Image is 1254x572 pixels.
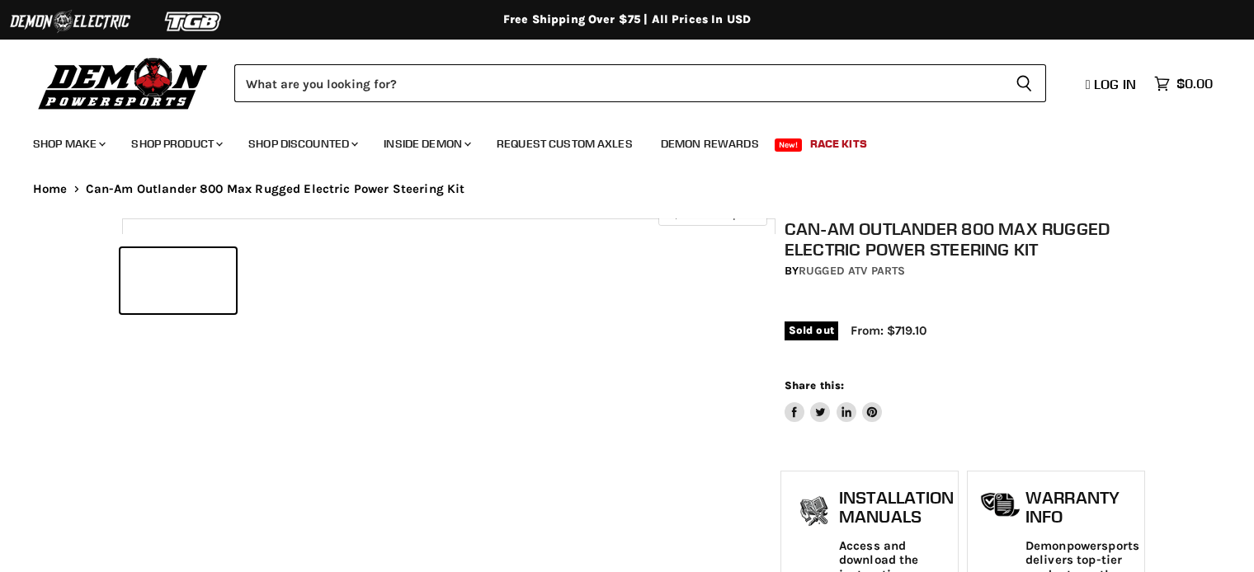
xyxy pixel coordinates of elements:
[1146,72,1221,96] a: $0.00
[236,127,368,161] a: Shop Discounted
[785,321,838,340] span: Sold out
[120,248,236,313] button: IMAGE thumbnail
[794,492,835,533] img: install_manual-icon.png
[839,488,954,527] h1: Installation Manuals
[1094,76,1136,92] span: Log in
[799,264,905,278] a: Rugged ATV Parts
[484,127,645,161] a: Request Custom Axles
[1025,488,1139,527] h1: Warranty Info
[1078,77,1146,91] a: Log in
[775,138,803,152] span: New!
[785,379,844,391] span: Share this:
[234,64,1046,102] form: Product
[798,127,879,161] a: Race Kits
[667,208,758,220] span: Click to expand
[785,218,1141,260] h1: Can-Am Outlander 800 Max Rugged Electric Power Steering Kit
[785,262,1141,280] div: by
[1176,76,1213,91] span: $0.00
[86,182,465,196] span: Can-Am Outlander 800 Max Rugged Electric Power Steering Kit
[785,378,883,422] aside: Share this:
[1002,64,1046,102] button: Search
[851,323,926,338] span: From: $719.10
[371,127,481,161] a: Inside Demon
[980,492,1021,518] img: warranty-icon.png
[648,127,771,161] a: Demon Rewards
[132,6,256,37] img: TGB Logo 2
[234,64,1002,102] input: Search
[21,120,1209,161] ul: Main menu
[8,6,132,37] img: Demon Electric Logo 2
[21,127,115,161] a: Shop Make
[33,54,214,112] img: Demon Powersports
[119,127,233,161] a: Shop Product
[33,182,68,196] a: Home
